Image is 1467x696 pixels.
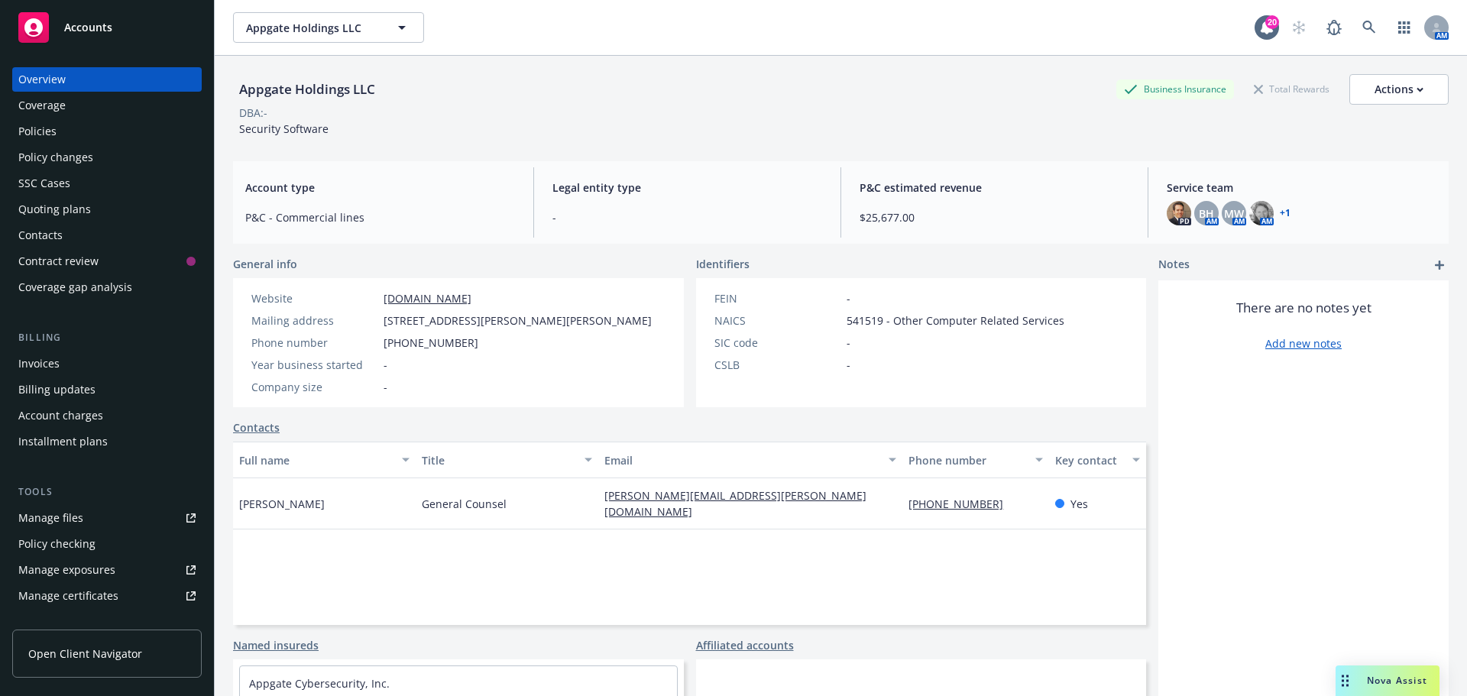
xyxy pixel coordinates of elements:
div: Year business started [251,357,377,373]
span: - [552,209,822,225]
a: Manage certificates [12,584,202,608]
span: BH [1199,206,1214,222]
span: MW [1224,206,1244,222]
a: Contract review [12,249,202,274]
span: Yes [1070,496,1088,512]
div: SIC code [714,335,840,351]
span: General info [233,256,297,272]
a: +1 [1280,209,1291,218]
div: Phone number [908,452,1025,468]
a: Search [1354,12,1384,43]
div: Email [604,452,879,468]
span: - [847,290,850,306]
span: 541519 - Other Computer Related Services [847,312,1064,329]
span: P&C estimated revenue [860,180,1129,196]
span: General Counsel [422,496,507,512]
div: 20 [1265,15,1279,29]
span: Appgate Holdings LLC [246,20,378,36]
div: CSLB [714,357,840,373]
a: Switch app [1389,12,1420,43]
div: Title [422,452,575,468]
div: Contacts [18,223,63,248]
a: Manage exposures [12,558,202,582]
div: Actions [1375,75,1423,104]
span: [PHONE_NUMBER] [384,335,478,351]
a: SSC Cases [12,171,202,196]
button: Actions [1349,74,1449,105]
span: There are no notes yet [1236,299,1371,317]
span: Open Client Navigator [28,646,142,662]
div: Account charges [18,403,103,428]
span: $25,677.00 [860,209,1129,225]
div: Full name [239,452,393,468]
div: Business Insurance [1116,79,1234,99]
div: Mailing address [251,312,377,329]
a: Add new notes [1265,335,1342,351]
div: Billing updates [18,377,96,402]
a: Named insureds [233,637,319,653]
a: Installment plans [12,429,202,454]
div: Billing [12,330,202,345]
a: Contacts [12,223,202,248]
div: Manage files [18,506,83,530]
a: Invoices [12,351,202,376]
span: Service team [1167,180,1436,196]
a: Coverage [12,93,202,118]
span: Nova Assist [1367,674,1427,687]
a: Quoting plans [12,197,202,222]
div: Policy checking [18,532,96,556]
span: [STREET_ADDRESS][PERSON_NAME][PERSON_NAME] [384,312,652,329]
div: Tools [12,484,202,500]
a: Manage claims [12,610,202,634]
a: Coverage gap analysis [12,275,202,299]
div: DBA: - [239,105,267,121]
button: Title [416,442,598,478]
span: - [847,335,850,351]
div: Total Rewards [1246,79,1337,99]
button: Phone number [902,442,1048,478]
img: photo [1249,201,1274,225]
span: Identifiers [696,256,750,272]
div: Manage certificates [18,584,118,608]
button: Appgate Holdings LLC [233,12,424,43]
div: FEIN [714,290,840,306]
span: Account type [245,180,515,196]
div: Phone number [251,335,377,351]
div: Appgate Holdings LLC [233,79,381,99]
a: Billing updates [12,377,202,402]
span: - [847,357,850,373]
a: Affiliated accounts [696,637,794,653]
button: Full name [233,442,416,478]
a: Start snowing [1284,12,1314,43]
div: Invoices [18,351,60,376]
div: Manage exposures [18,558,115,582]
div: Coverage gap analysis [18,275,132,299]
div: Website [251,290,377,306]
span: [PERSON_NAME] [239,496,325,512]
div: Policies [18,119,57,144]
div: Drag to move [1336,665,1355,696]
button: Key contact [1049,442,1146,478]
span: - [384,379,387,395]
a: [PHONE_NUMBER] [908,497,1015,511]
a: Policy checking [12,532,202,556]
div: Overview [18,67,66,92]
a: [PERSON_NAME][EMAIL_ADDRESS][PERSON_NAME][DOMAIN_NAME] [604,488,866,519]
div: Policy changes [18,145,93,170]
button: Email [598,442,902,478]
div: Company size [251,379,377,395]
div: Contract review [18,249,99,274]
span: - [384,357,387,373]
div: Quoting plans [18,197,91,222]
div: NAICS [714,312,840,329]
a: Policies [12,119,202,144]
a: Appgate Cybersecurity, Inc. [249,676,390,691]
a: Accounts [12,6,202,49]
div: Coverage [18,93,66,118]
img: photo [1167,201,1191,225]
a: Policy changes [12,145,202,170]
div: Manage claims [18,610,96,634]
div: Installment plans [18,429,108,454]
button: Nova Assist [1336,665,1439,696]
